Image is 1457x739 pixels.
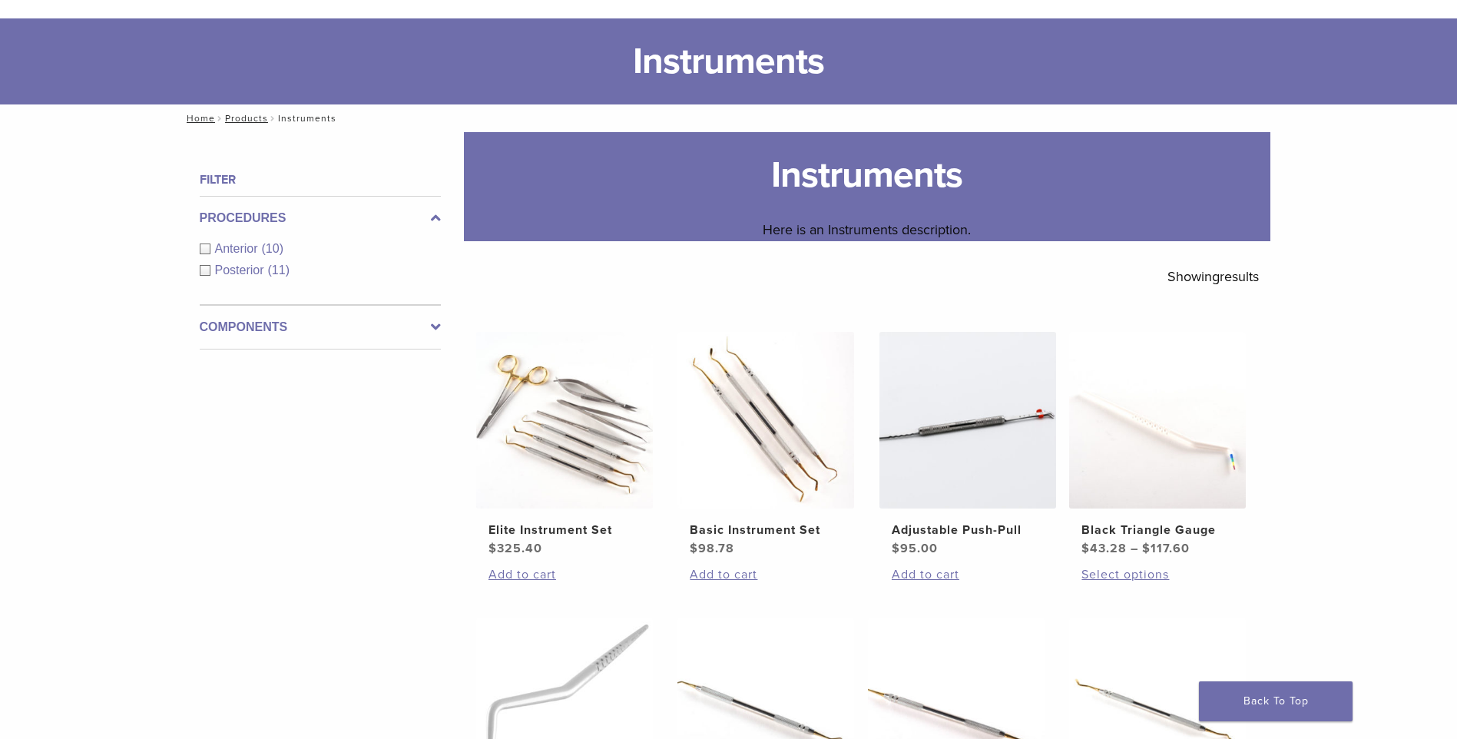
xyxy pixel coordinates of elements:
span: / [268,114,278,122]
span: Anterior [215,242,262,255]
span: (10) [262,242,283,255]
a: Adjustable Push-PullAdjustable Push-Pull $95.00 [879,332,1058,558]
h4: Filter [200,171,441,189]
img: Adjustable Push-Pull [879,332,1056,509]
p: Here is an Instruments description. [464,218,1270,241]
img: Elite Instrument Set [476,332,653,509]
label: Components [200,318,441,336]
a: Add to cart: “Basic Instrument Set” [690,565,842,584]
p: Showing results [1167,260,1259,293]
nav: Instruments [176,104,1282,132]
span: Posterior [215,263,268,277]
a: Home [182,113,215,124]
bdi: 98.78 [690,541,734,556]
bdi: 325.40 [488,541,542,556]
h1: Instruments [464,132,1270,218]
a: Add to cart: “Elite Instrument Set” [488,565,641,584]
a: Back To Top [1199,681,1353,721]
img: Basic Instrument Set [677,332,854,509]
img: Black Triangle Gauge [1069,332,1246,509]
h2: Black Triangle Gauge [1081,521,1233,539]
h2: Adjustable Push-Pull [892,521,1044,539]
a: Add to cart: “Adjustable Push-Pull” [892,565,1044,584]
bdi: 95.00 [892,541,938,556]
a: Basic Instrument SetBasic Instrument Set $98.78 [677,332,856,558]
bdi: 117.60 [1142,541,1190,556]
span: / [215,114,225,122]
h2: Basic Instrument Set [690,521,842,539]
a: Select options for “Black Triangle Gauge” [1081,565,1233,584]
span: $ [1081,541,1090,556]
h2: Elite Instrument Set [488,521,641,539]
span: $ [1142,541,1151,556]
a: Black Triangle GaugeBlack Triangle Gauge [1068,332,1247,558]
a: Elite Instrument SetElite Instrument Set $325.40 [475,332,654,558]
bdi: 43.28 [1081,541,1127,556]
span: $ [488,541,497,556]
span: (11) [268,263,290,277]
span: $ [690,541,698,556]
span: $ [892,541,900,556]
label: Procedures [200,209,441,227]
span: – [1131,541,1138,556]
a: Products [225,113,268,124]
